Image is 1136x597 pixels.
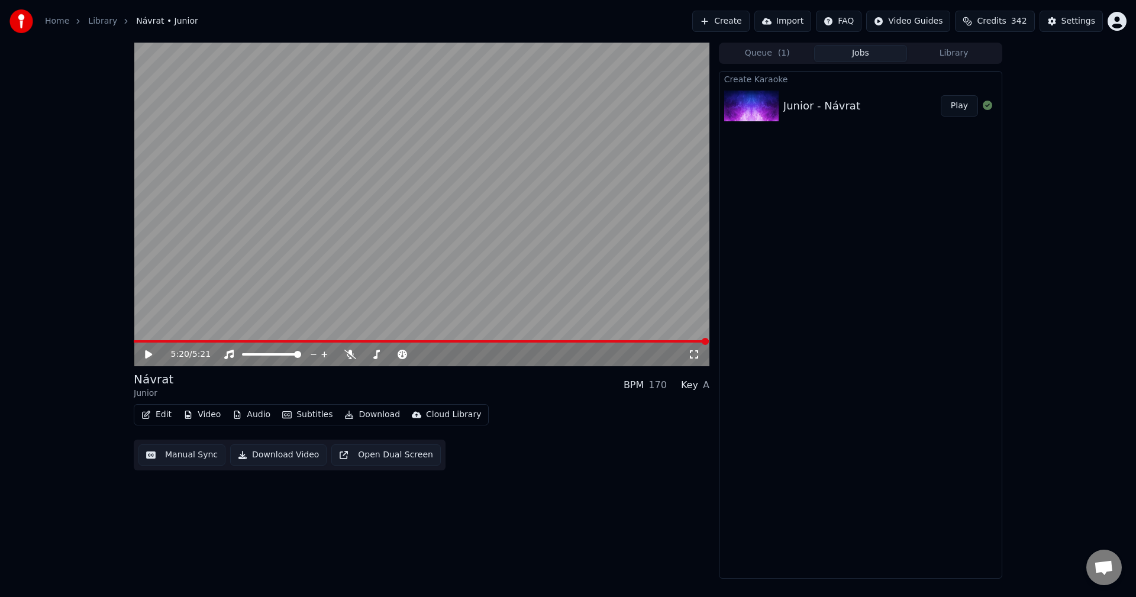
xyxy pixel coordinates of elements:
[866,11,950,32] button: Video Guides
[179,406,225,423] button: Video
[426,409,481,421] div: Cloud Library
[230,444,327,466] button: Download Video
[624,378,644,392] div: BPM
[136,15,198,27] span: Návrat • Junior
[277,406,337,423] button: Subtitles
[1061,15,1095,27] div: Settings
[754,11,811,32] button: Import
[134,371,173,388] div: Návrat
[719,72,1002,86] div: Create Karaoke
[783,98,860,114] div: Junior - Návrat
[778,47,790,59] span: ( 1 )
[137,406,176,423] button: Edit
[340,406,405,423] button: Download
[648,378,667,392] div: 170
[692,11,750,32] button: Create
[138,444,225,466] button: Manual Sync
[45,15,69,27] a: Home
[703,378,709,392] div: A
[331,444,441,466] button: Open Dual Screen
[1011,15,1027,27] span: 342
[9,9,33,33] img: youka
[977,15,1006,27] span: Credits
[814,45,908,62] button: Jobs
[955,11,1034,32] button: Credits342
[228,406,275,423] button: Audio
[45,15,198,27] nav: breadcrumb
[941,95,978,117] button: Play
[171,348,189,360] span: 5:20
[681,378,698,392] div: Key
[134,388,173,399] div: Junior
[907,45,1001,62] button: Library
[1040,11,1103,32] button: Settings
[171,348,199,360] div: /
[192,348,211,360] span: 5:21
[816,11,861,32] button: FAQ
[721,45,814,62] button: Queue
[1086,550,1122,585] div: Otevřený chat
[88,15,117,27] a: Library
